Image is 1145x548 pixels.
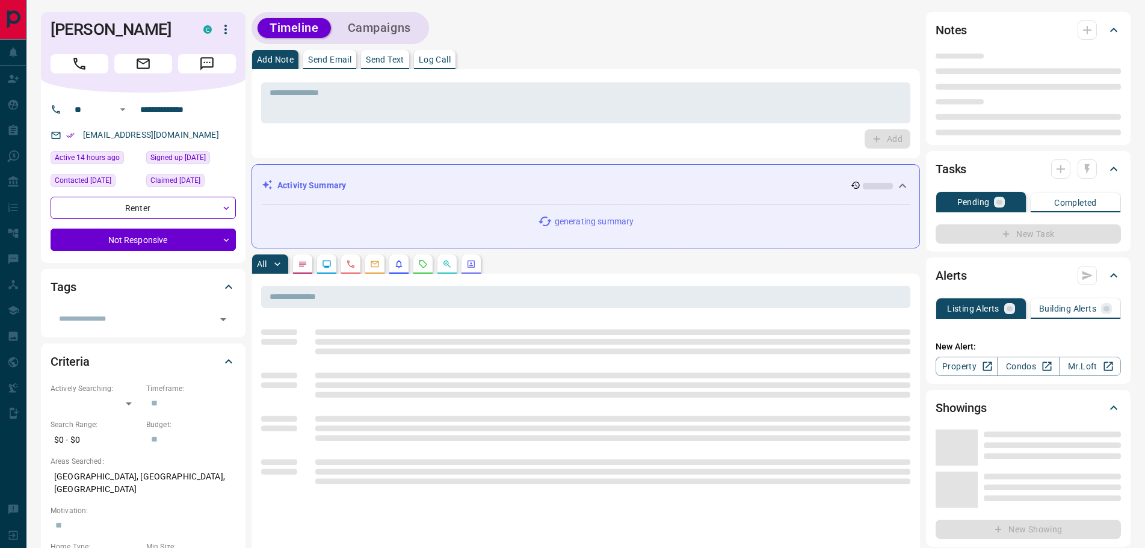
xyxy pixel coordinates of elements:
p: Pending [957,198,990,206]
svg: Opportunities [442,259,452,269]
p: [GEOGRAPHIC_DATA], [GEOGRAPHIC_DATA], [GEOGRAPHIC_DATA] [51,467,236,499]
svg: Notes [298,259,307,269]
div: Wed Nov 30 2022 [51,174,140,191]
span: Call [51,54,108,73]
p: Listing Alerts [947,304,999,313]
svg: Email Verified [66,131,75,140]
p: Add Note [257,55,294,64]
div: Tasks [936,155,1121,183]
span: Contacted [DATE] [55,174,111,186]
p: $0 - $0 [51,430,140,450]
p: Activity Summary [277,179,346,192]
p: Completed [1054,199,1097,207]
p: Building Alerts [1039,304,1096,313]
div: Not Responsive [51,229,236,251]
div: Showings [936,393,1121,422]
p: New Alert: [936,340,1121,353]
h2: Notes [936,20,967,40]
a: [EMAIL_ADDRESS][DOMAIN_NAME] [83,130,219,140]
svg: Agent Actions [466,259,476,269]
svg: Requests [418,259,428,269]
p: Actively Searching: [51,383,140,394]
div: Activity Summary [262,174,910,197]
button: Open [215,311,232,328]
div: Criteria [51,347,236,376]
h2: Showings [936,398,987,417]
svg: Lead Browsing Activity [322,259,332,269]
svg: Emails [370,259,380,269]
h1: [PERSON_NAME] [51,20,185,39]
div: Tags [51,272,236,301]
p: Motivation: [51,505,236,516]
svg: Listing Alerts [394,259,404,269]
svg: Calls [346,259,356,269]
p: Send Email [308,55,351,64]
h2: Alerts [936,266,967,285]
a: Condos [997,357,1059,376]
div: Sun Aug 17 2025 [51,151,140,168]
div: Alerts [936,261,1121,290]
button: Open [116,102,130,117]
span: Signed up [DATE] [150,152,206,164]
p: All [257,260,267,268]
h2: Criteria [51,352,90,371]
div: Wed Nov 30 2022 [146,174,236,191]
p: Areas Searched: [51,456,236,467]
p: Send Text [366,55,404,64]
button: Timeline [258,18,331,38]
p: Search Range: [51,419,140,430]
a: Property [936,357,998,376]
span: Email [114,54,172,73]
span: Message [178,54,236,73]
p: Budget: [146,419,236,430]
p: Log Call [419,55,451,64]
div: Renter [51,197,236,219]
p: generating summary [555,215,634,228]
span: Claimed [DATE] [150,174,200,186]
h2: Tasks [936,159,966,179]
span: Active 14 hours ago [55,152,120,164]
a: Mr.Loft [1059,357,1121,376]
p: Timeframe: [146,383,236,394]
h2: Tags [51,277,76,297]
div: Tue Nov 29 2022 [146,151,236,168]
div: Notes [936,16,1121,45]
button: Campaigns [336,18,423,38]
div: condos.ca [203,25,212,34]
